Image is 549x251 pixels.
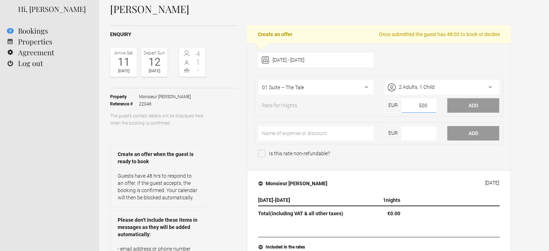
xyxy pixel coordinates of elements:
span: 22046 [139,100,191,108]
button: Monsieur [PERSON_NAME] [DATE] [253,176,505,191]
span: (including VAT & all other taxes) [270,211,343,216]
span: Rate for nights [258,102,301,113]
flynt-currency: €0.00 [387,211,400,216]
span: 4 [192,50,204,57]
h4: Monsieur [PERSON_NAME] [258,180,327,187]
span: Once submitted the guest has 48:00 to book or decline [379,31,500,38]
th: Total [258,206,355,219]
div: 12 [143,57,166,68]
input: Name of expense or discount [258,126,373,140]
p: Guests have 48 hrs to respond to an offer. If the guest accepts, the booking is confirmed. Your c... [118,172,198,201]
span: [DATE] [258,197,273,203]
th: nights [355,195,403,206]
div: Arrive Sat [112,49,135,57]
strong: Please don’t include these items in messages as they will be added automatically: [118,216,198,238]
span: Is this rate non-refundable? [258,150,330,157]
h2: Create an offer [247,25,511,43]
strong: Create an offer when the guest is ready to book [118,151,198,165]
button: Add [447,98,499,113]
flynt-notification-badge: 5 [7,28,14,34]
span: - [192,67,204,74]
div: [DATE] [143,68,166,75]
h2: Enquiry [110,31,237,38]
strong: Property [110,93,139,100]
span: 1 [192,59,204,66]
span: Monsieur [PERSON_NAME] [139,93,191,100]
strong: Reference # [110,100,139,108]
h1: [PERSON_NAME] [110,4,511,14]
div: [DATE] [112,68,135,75]
span: 1 [280,103,283,108]
span: EUR [384,98,402,113]
div: 11 [112,57,135,68]
span: EUR [384,126,402,140]
div: [DATE] [485,180,499,186]
span: [DATE] [275,197,290,203]
div: Depart Sun [143,49,166,57]
th: - [258,195,355,206]
p: The guest’s contact details will be displayed here when the booking is confirmed. [110,112,206,127]
div: Hi, [PERSON_NAME] [18,4,88,14]
button: Add [447,126,499,140]
span: 1 [383,197,386,203]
